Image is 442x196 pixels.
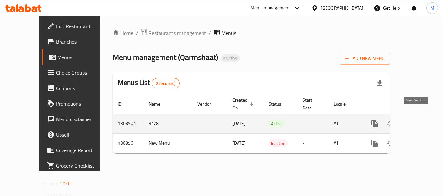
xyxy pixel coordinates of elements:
button: Change Status [382,116,398,131]
td: - [297,114,328,133]
td: 31/8 [144,114,192,133]
span: 1.0.0 [59,180,69,188]
span: Restaurants management [149,29,206,37]
td: All [328,114,362,133]
span: Inactive [269,140,288,147]
a: Coverage Report [42,142,113,158]
h2: Menus List [118,78,180,88]
span: Active [269,120,285,128]
a: Grocery Checklist [42,158,113,173]
div: Total records count [152,78,180,88]
td: New Menu [144,133,192,153]
a: Menus [42,49,113,65]
td: - [297,133,328,153]
a: Home [113,29,133,37]
span: [DATE] [232,119,246,128]
div: Export file [372,76,387,91]
span: Inactive [221,55,240,61]
a: Edit Restaurant [42,18,113,34]
span: Locale [334,100,354,108]
button: more [367,136,382,151]
td: 1308904 [113,114,144,133]
button: Change Status [382,136,398,151]
span: Edit Restaurant [56,22,108,30]
th: Actions [362,94,434,114]
span: Add New Menu [345,55,385,63]
span: [DATE] [232,139,246,147]
span: Coupons [56,84,108,92]
span: Choice Groups [56,69,108,77]
span: ID [118,100,130,108]
span: Upsell [56,131,108,139]
li: / [136,29,138,37]
span: 2 record(s) [152,80,180,87]
a: Coupons [42,80,113,96]
span: Branches [56,38,108,46]
a: Branches [42,34,113,49]
a: Choice Groups [42,65,113,80]
a: Menu disclaimer [42,111,113,127]
span: Promotions [56,100,108,108]
button: Add New Menu [340,53,390,65]
li: / [209,29,211,37]
div: [GEOGRAPHIC_DATA] [321,5,363,12]
a: Upsell [42,127,113,142]
span: Start Date [303,96,321,112]
td: All [328,133,362,153]
span: M [430,5,434,12]
nav: breadcrumb [113,29,390,37]
span: Name [149,100,169,108]
button: more [367,116,382,131]
span: Menu management ( Qarmshaat ) [113,50,218,65]
span: Menus [57,53,108,61]
td: 1308561 [113,133,144,153]
span: Created On [232,96,256,112]
span: Version: [42,180,58,188]
span: Menu disclaimer [56,115,108,123]
a: Restaurants management [141,29,206,37]
span: Status [269,100,290,108]
a: Promotions [42,96,113,111]
div: Menu-management [250,4,290,12]
table: enhanced table [113,94,434,153]
div: Inactive [221,54,240,62]
span: Grocery Checklist [56,162,108,170]
span: Vendor [197,100,219,108]
span: Menus [221,29,236,37]
span: Coverage Report [56,146,108,154]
